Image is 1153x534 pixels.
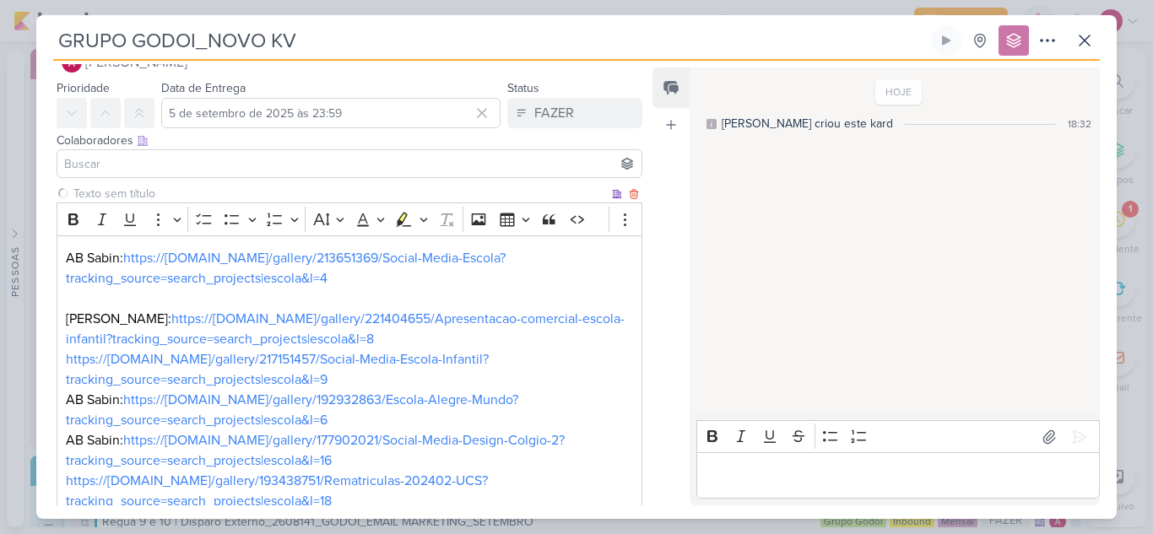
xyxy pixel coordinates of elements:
[722,115,893,132] div: [PERSON_NAME] criou este kard
[66,472,488,510] a: https://[DOMAIN_NAME]/gallery/193438751/Rematriculas-202402-UCS?tracking_source=search_projects|e...
[507,81,539,95] label: Status
[61,154,638,174] input: Buscar
[534,103,574,123] div: FAZER
[1068,116,1091,132] div: 18:32
[696,452,1100,499] div: Editor editing area: main
[57,132,642,149] div: Colaboradores
[66,248,633,289] p: AB Sabin:
[66,432,565,469] a: https://[DOMAIN_NAME]/gallery/177902021/Social-Media-Design-Colgio-2?tracking_source=search_proje...
[66,430,633,471] p: AB Sabin:
[66,309,633,349] p: [PERSON_NAME]:
[66,250,506,287] a: https://[DOMAIN_NAME]/gallery/213651369/Social-Media-Escola?tracking_source=search_projects|escol...
[66,351,489,388] a: https://[DOMAIN_NAME]/gallery/217151457/Social-Media-Escola-Infantil?tracking_source=search_proje...
[161,98,501,128] input: Select a date
[70,185,609,202] input: Texto sem título
[507,98,642,128] button: FAZER
[57,81,110,95] label: Prioridade
[66,390,633,430] p: AB Sabin:
[161,81,246,95] label: Data de Entrega
[53,25,928,56] input: Kard Sem Título
[66,310,625,348] a: https://[DOMAIN_NAME]/gallery/221404655/Apresentacao-comercial-escola-infantil?tracking_source=se...
[57,202,642,235] div: Editor toolbar
[66,391,518,429] a: https://[DOMAIN_NAME]/gallery/192932863/Escola-Alegre-Mundo?tracking_source=search_projects|escol...
[939,34,953,47] div: Ligar relógio
[696,420,1100,453] div: Editor toolbar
